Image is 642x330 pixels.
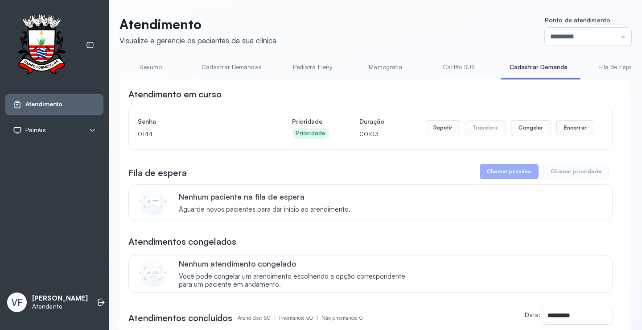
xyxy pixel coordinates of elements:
[128,235,236,248] h3: Atendimentos congelados
[292,115,329,128] h4: Prioridade
[525,311,540,318] label: Data:
[119,36,276,45] div: Visualize e gerencie os pacientes da sua clínica
[359,128,384,140] p: 00:03
[428,60,490,75] a: Cartão SUS
[359,115,384,128] h4: Duração
[25,126,46,134] span: Painéis
[317,314,318,321] span: |
[179,272,415,289] span: Você pode congelar um atendimento escolhendo a opção correspondente para um paciente em andamento.
[480,164,539,179] button: Chamar próximo
[119,16,276,32] p: Atendimento
[140,188,166,215] img: Imagem de CalloutCard
[296,129,325,137] div: Prioridade
[238,312,279,324] p: Atendidos: 50
[465,120,506,135] button: Transferir
[25,100,62,108] span: Atendimento
[426,120,460,135] button: Repetir
[128,88,222,100] h3: Atendimento em curso
[32,303,88,310] p: Atendente
[543,164,609,179] button: Chamar prioridade
[179,259,415,268] p: Nenhum atendimento congelado
[179,192,350,201] p: Nenhum paciente na fila de espera
[354,60,417,75] a: Mamografia
[9,14,74,76] img: Logotipo do estabelecimento
[193,60,271,75] a: Cadastrar Demandas
[128,312,232,324] h3: Atendimentos concluídos
[321,312,363,324] p: Não prioritários: 0
[13,100,96,109] a: Atendimento
[140,260,166,287] img: Imagem de CalloutCard
[511,120,551,135] button: Congelar
[138,115,262,128] h4: Senha
[545,16,610,24] span: Ponto de atendimento
[32,294,88,303] p: [PERSON_NAME]
[119,60,182,75] a: Resumo
[274,314,276,321] span: |
[138,128,262,140] p: 0144
[279,312,321,324] p: Prioritários: 50
[501,60,577,75] a: Cadastrar Demanda
[281,60,344,75] a: Pediatra Eleny
[128,167,187,179] h3: Fila de espera
[179,205,350,214] span: Aguarde novos pacientes para dar início ao atendimento.
[556,120,594,135] button: Encerrar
